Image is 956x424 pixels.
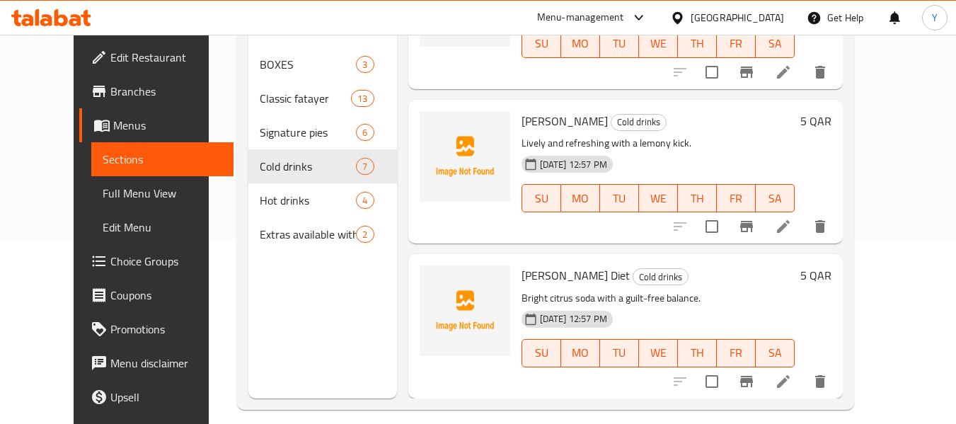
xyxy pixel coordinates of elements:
span: Choice Groups [110,253,222,270]
span: 7 [357,160,373,173]
span: MO [567,343,594,363]
div: items [356,192,374,209]
button: Branch-specific-item [730,55,764,89]
span: Hot drinks [260,192,357,209]
p: Bright citrus soda with a guilt-free balance. [522,290,795,307]
button: WE [639,184,678,212]
div: Cold drinks [611,114,667,131]
span: SU [528,33,555,54]
a: Promotions [79,312,234,346]
img: Kinza Lemon [420,111,510,202]
button: TH [678,30,717,58]
span: 13 [352,92,373,105]
button: FR [717,184,756,212]
span: Select to update [697,367,727,396]
span: TH [684,33,711,54]
span: WE [645,33,672,54]
h6: 5 QAR [800,265,831,285]
span: TH [684,343,711,363]
div: Cold drinks7 [248,149,397,183]
a: Edit menu item [775,64,792,81]
p: Lively and refreshing with a lemony kick. [522,134,795,152]
a: Menus [79,108,234,142]
div: Extras available with some orders.2 [248,217,397,251]
button: SA [756,30,795,58]
span: [DATE] 12:57 PM [534,158,613,171]
button: MO [561,184,600,212]
span: [DATE] 12:57 PM [534,312,613,326]
button: SU [522,30,561,58]
a: Edit menu item [775,373,792,390]
span: TU [606,33,633,54]
button: MO [561,339,600,367]
div: items [356,56,374,73]
span: MO [567,188,594,209]
div: Cold drinks [633,268,689,285]
span: FR [722,33,750,54]
button: delete [803,55,837,89]
button: Branch-specific-item [730,365,764,399]
span: [PERSON_NAME] Diet [522,265,630,286]
span: Menu disclaimer [110,355,222,372]
span: SU [528,188,555,209]
a: Sections [91,142,234,176]
div: Classic fatayer [260,90,352,107]
span: MO [567,33,594,54]
span: WE [645,343,672,363]
button: TH [678,339,717,367]
h6: 5 QAR [800,111,831,131]
a: Branches [79,74,234,108]
span: Upsell [110,389,222,406]
span: Signature pies [260,124,357,141]
a: Full Menu View [91,176,234,210]
button: TU [600,184,639,212]
span: Promotions [110,321,222,338]
span: Select to update [697,212,727,241]
a: Coupons [79,278,234,312]
button: SA [756,184,795,212]
span: [PERSON_NAME] [522,110,608,132]
a: Edit Menu [91,210,234,244]
nav: Menu sections [248,42,397,257]
span: Cold drinks [260,158,357,175]
span: SA [761,343,789,363]
a: Upsell [79,380,234,414]
div: items [356,158,374,175]
button: WE [639,30,678,58]
span: BOXES [260,56,357,73]
button: TU [600,339,639,367]
div: Classic fatayer13 [248,81,397,115]
span: Branches [110,83,222,100]
button: FR [717,339,756,367]
div: Menu-management [537,9,624,26]
span: TU [606,188,633,209]
span: FR [722,188,750,209]
div: items [351,90,374,107]
span: Extras available with some orders. [260,226,357,243]
span: 2 [357,228,373,241]
img: Kinza Lemon Diet [420,265,510,356]
button: MO [561,30,600,58]
span: Select to update [697,57,727,87]
button: SU [522,184,561,212]
button: Branch-specific-item [730,210,764,243]
button: SA [756,339,795,367]
a: Menu disclaimer [79,346,234,380]
span: Sections [103,151,222,168]
div: Signature pies6 [248,115,397,149]
a: Edit Restaurant [79,40,234,74]
a: Choice Groups [79,244,234,278]
span: WE [645,188,672,209]
span: Cold drinks [633,269,688,285]
div: [GEOGRAPHIC_DATA] [691,10,784,25]
button: SU [522,339,561,367]
span: FR [722,343,750,363]
span: TU [606,343,633,363]
button: TH [678,184,717,212]
div: BOXES3 [248,47,397,81]
button: FR [717,30,756,58]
